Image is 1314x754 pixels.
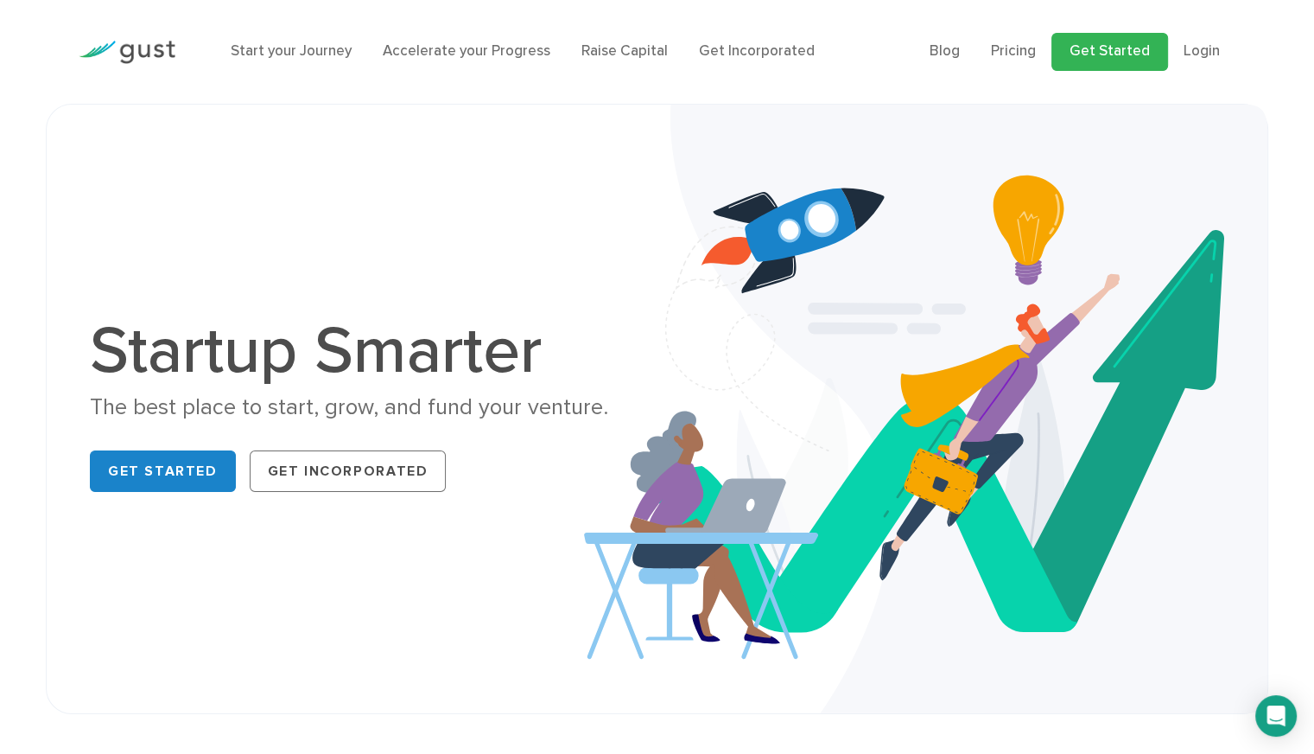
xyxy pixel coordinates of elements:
[250,450,447,492] a: Get Incorporated
[584,105,1267,713] img: Startup Smarter Hero
[90,318,644,384] h1: Startup Smarter
[1051,33,1168,71] a: Get Started
[699,42,815,60] a: Get Incorporated
[991,42,1036,60] a: Pricing
[231,42,352,60] a: Start your Journey
[90,450,236,492] a: Get Started
[90,393,644,423] div: The best place to start, grow, and fund your venture.
[1184,42,1220,60] a: Login
[383,42,550,60] a: Accelerate your Progress
[1228,671,1314,754] iframe: Chat Widget
[79,41,175,64] img: Gust Logo
[581,42,668,60] a: Raise Capital
[930,42,960,60] a: Blog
